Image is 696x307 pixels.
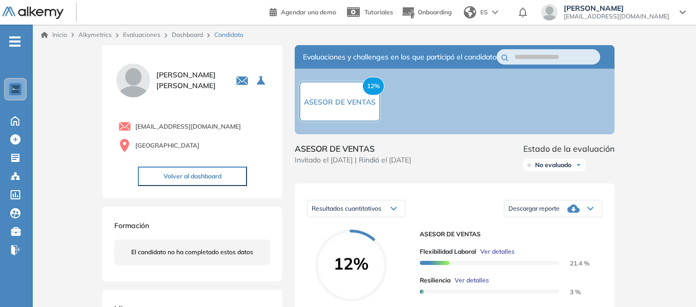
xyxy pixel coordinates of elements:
span: ASESOR DE VENTAS [420,230,594,239]
span: El candidato no ha completado estos datos [131,248,253,257]
span: [GEOGRAPHIC_DATA] [135,141,199,150]
span: 3 % [558,288,581,296]
span: Resiliencia [420,276,451,285]
span: Tutoriales [364,8,393,16]
img: Ícono de flecha [576,162,582,168]
span: [EMAIL_ADDRESS][DOMAIN_NAME] [135,122,241,131]
button: Volver al dashboard [138,167,247,186]
img: https://assets.alkemy.org/workspaces/1802/d452bae4-97f6-47ab-b3bf-1c40240bc960.jpg [11,85,19,93]
span: Ver detalles [480,247,515,256]
button: Ver detalles [476,247,515,256]
span: Agendar una demo [281,8,336,16]
span: Formación [114,221,149,230]
a: Evaluaciones [123,31,160,38]
button: Onboarding [401,2,452,24]
span: Resultados cuantitativos [312,204,381,212]
span: No evaluado [535,161,571,169]
a: Dashboard [172,31,203,38]
span: Evaluaciones y challenges en los que participó el candidato [303,52,497,63]
span: Alkymetrics [78,31,112,38]
span: Candidato [214,30,243,39]
span: [PERSON_NAME] [564,4,669,12]
span: [EMAIL_ADDRESS][DOMAIN_NAME] [564,12,669,21]
img: PROFILE_MENU_LOGO_USER [114,62,152,99]
a: Inicio [41,30,67,39]
span: ASESOR DE VENTAS [295,142,411,155]
img: Logo [2,7,64,19]
span: Estado de la evaluación [523,142,615,155]
span: Ver detalles [455,276,489,285]
span: 12% [315,255,387,272]
span: 12% [362,77,384,95]
span: Invitado el [DATE] | Rindió el [DATE] [295,155,411,166]
i: - [9,40,21,43]
span: Onboarding [418,8,452,16]
span: [PERSON_NAME] [PERSON_NAME] [156,70,223,91]
img: arrow [492,10,498,14]
a: Agendar una demo [270,5,336,17]
span: 21.4 % [558,259,589,267]
span: Descargar reporte [508,204,560,213]
button: Ver detalles [451,276,489,285]
span: ES [480,8,488,17]
span: Flexibilidad Laboral [420,247,476,256]
img: world [464,6,476,18]
span: ASESOR DE VENTAS [304,97,376,107]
